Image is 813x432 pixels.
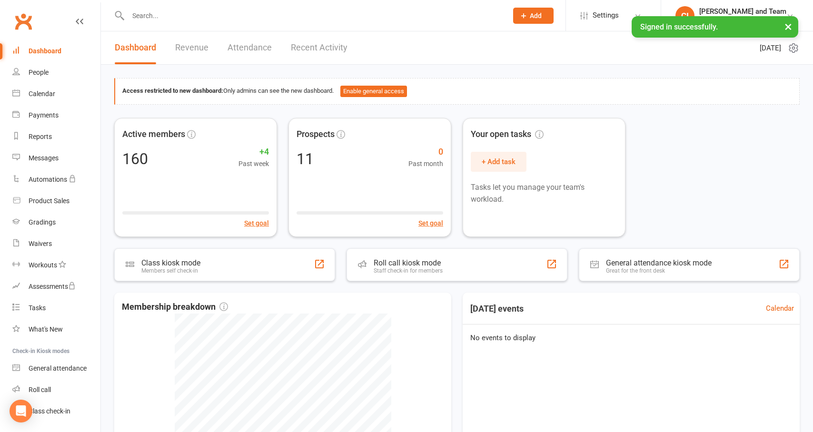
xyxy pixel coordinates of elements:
button: Set goal [418,218,443,228]
a: People [12,62,100,83]
span: [DATE] [760,42,781,54]
a: Reports [12,126,100,147]
div: Open Intercom Messenger [10,400,32,422]
div: CI [675,6,694,25]
a: Dashboard [115,31,156,64]
div: [PERSON_NAME] and Team [699,7,786,16]
span: +4 [238,145,269,159]
input: Search... [125,9,501,22]
div: 160 [122,151,148,167]
div: Only admins can see the new dashboard. [122,86,792,97]
a: Calendar [766,303,794,314]
a: Automations [12,169,100,190]
a: Payments [12,105,100,126]
h3: [DATE] events [463,300,531,317]
span: Membership breakdown [122,300,228,314]
a: Messages [12,147,100,169]
div: Automations [29,176,67,183]
a: Workouts [12,255,100,276]
a: Class kiosk mode [12,401,100,422]
div: Dashboard [29,47,61,55]
div: 11 [297,151,314,167]
div: Members self check-in [141,267,200,274]
div: Tasks [29,304,46,312]
button: Enable general access [340,86,407,97]
span: Settings [593,5,619,26]
span: Add [530,12,542,20]
div: Staff check-in for members [374,267,443,274]
a: Attendance [228,31,272,64]
a: Revenue [175,31,208,64]
a: Product Sales [12,190,100,212]
button: × [780,16,797,37]
a: Calendar [12,83,100,105]
a: Dashboard [12,40,100,62]
a: Waivers [12,233,100,255]
a: General attendance kiosk mode [12,358,100,379]
div: What's New [29,325,63,333]
span: Signed in successfully. [640,22,718,31]
a: Assessments [12,276,100,297]
div: General attendance kiosk mode [606,258,712,267]
a: Recent Activity [291,31,347,64]
div: People [29,69,49,76]
a: Clubworx [11,10,35,33]
div: Class kiosk mode [141,258,200,267]
div: Great for the front desk [606,267,712,274]
span: 0 [408,145,443,159]
a: What's New [12,319,100,340]
div: Messages [29,154,59,162]
div: Payments [29,111,59,119]
span: Past week [238,158,269,169]
button: Set goal [244,218,269,228]
div: General attendance [29,364,87,372]
span: Your open tasks [471,128,544,141]
a: Roll call [12,379,100,401]
strong: Access restricted to new dashboard: [122,87,223,94]
p: Tasks let you manage your team's workload. [471,181,617,206]
a: Tasks [12,297,100,319]
div: Assessments [29,283,76,290]
div: Waivers [29,240,52,247]
div: Class check-in [29,407,70,415]
span: Active members [122,128,185,141]
div: No events to display [459,324,803,351]
div: Reports [29,133,52,140]
span: Prospects [297,128,335,141]
button: Add [513,8,554,24]
div: Workouts [29,261,57,269]
span: Past month [408,158,443,169]
div: JAI Martial Arts [699,16,786,24]
div: Roll call [29,386,51,393]
a: Gradings [12,212,100,233]
div: Product Sales [29,197,69,205]
button: + Add task [471,152,526,172]
div: Gradings [29,218,56,226]
div: Roll call kiosk mode [374,258,443,267]
div: Calendar [29,90,55,98]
